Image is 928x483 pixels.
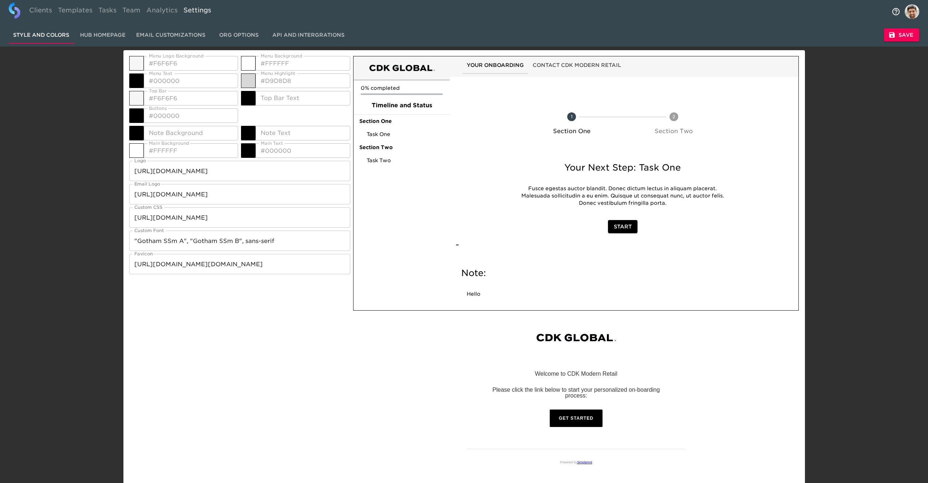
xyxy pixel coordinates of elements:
img: Profile [905,4,919,19]
a: Settings [181,3,214,20]
p: Powered by [489,460,663,465]
div: Task Two [354,154,450,167]
div: Timeline and Status [354,97,450,114]
a: Get Started [550,410,603,427]
span: Start [614,222,632,231]
div: Section Two [354,141,450,154]
span: Your Onboarding [467,61,524,70]
p: Section One [524,127,620,136]
button: toggle color picker dialog [130,109,143,123]
img: logo [9,3,20,19]
span: Section One [359,117,444,125]
img: CDK Modern Retail [530,328,621,347]
span: API and Intergrations [272,31,344,40]
button: toggle color picker dialog [130,74,143,88]
span: Hub Homepage [78,31,127,40]
span: Style and Colors [13,31,69,40]
button: toggle color picker dialog [241,126,255,140]
p: Please click the link below to start your personalized on-boarding process: [489,387,663,399]
button: toggle color picker dialog [241,144,255,157]
a: Clients [26,3,55,20]
span: Org Options [214,31,264,40]
h5: Note: [461,267,784,279]
span: Timeline and Status [359,101,444,110]
div: Section One [354,115,450,128]
a: Analytics [143,3,181,20]
text: 2 [672,114,675,119]
div: Fusce egestas auctor blandit. Donec dictum lectus in aliquam placerat. Malesuada sollicitudin a e... [512,181,734,211]
button: notifications [887,3,905,20]
h5: Your Next Step: Task One [512,162,734,173]
a: Team [119,3,143,20]
p: Welcome to CDK Modern Retail [489,371,663,377]
p: Section Two [625,127,722,136]
p: Hello [467,291,778,298]
text: 1 [571,114,573,119]
span: Section Two [359,144,444,151]
button: toggle color picker dialog [130,144,143,157]
span: Email Customizations [136,31,205,40]
span: Save [890,31,913,40]
span: Task One [367,131,444,138]
button: toggle color picker dialog [130,56,143,70]
button: toggle color picker dialog [241,91,255,105]
button: toggle color picker dialog [130,126,143,140]
button: toggle color picker dialog [241,56,255,70]
a: Simplemnt [577,460,592,464]
p: 0% completed [361,84,443,92]
span: Task Two [367,157,444,164]
button: Save [884,28,919,42]
a: Tasks [95,3,119,20]
button: toggle color picker dialog [241,74,255,88]
div: Task One [354,128,450,141]
button: toggle color picker dialog [130,91,143,105]
a: Templates [55,3,95,20]
button: Start [608,220,637,233]
span: Contact CDK Modern Retail [533,61,621,70]
h5: - [455,239,790,251]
